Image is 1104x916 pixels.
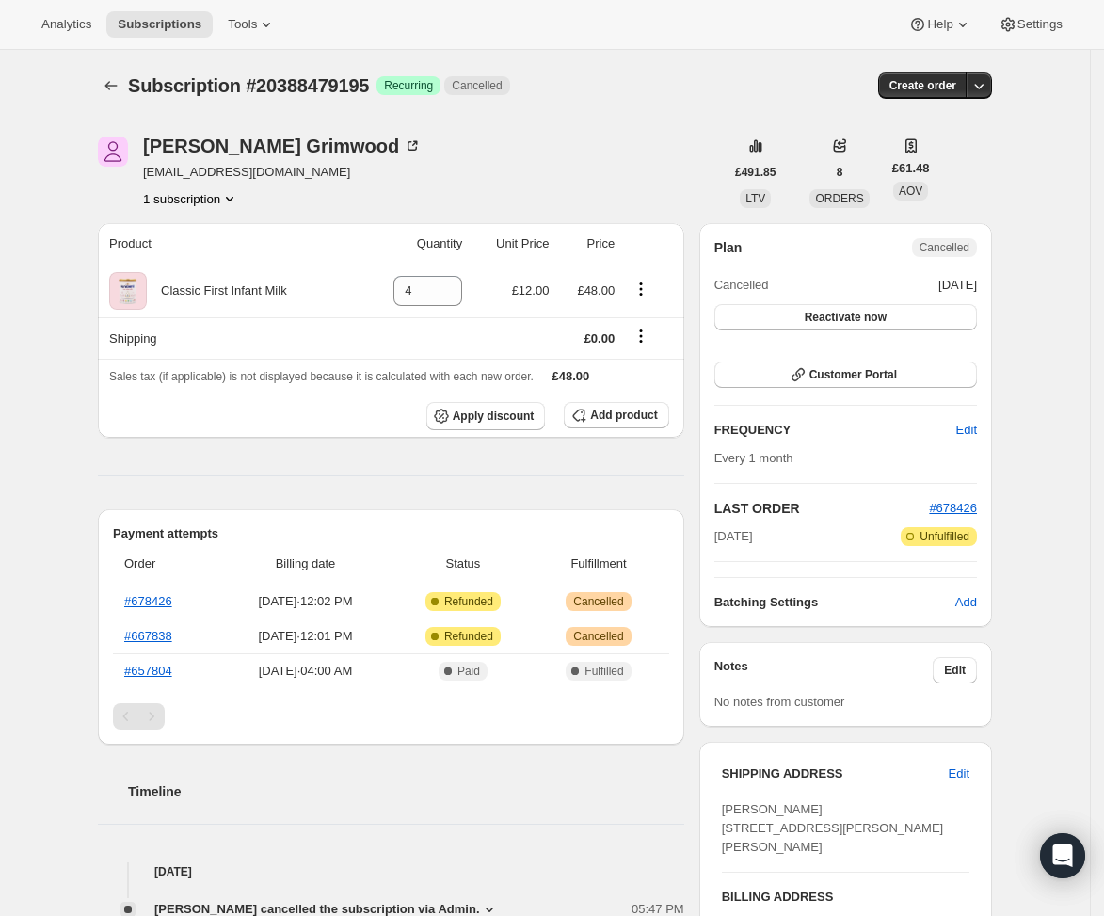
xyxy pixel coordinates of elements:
[899,185,922,198] span: AOV
[564,402,668,428] button: Add product
[987,11,1074,38] button: Settings
[573,594,623,609] span: Cancelled
[124,664,172,678] a: #657804
[714,657,934,683] h3: Notes
[892,159,930,178] span: £61.48
[397,554,528,573] span: Status
[714,362,977,388] button: Customer Portal
[927,17,952,32] span: Help
[714,238,743,257] h2: Plan
[945,415,988,445] button: Edit
[944,587,988,618] button: Add
[444,594,493,609] span: Refunded
[805,310,887,325] span: Reactivate now
[109,370,534,383] span: Sales tax (if applicable) is not displayed because it is calculated with each new order.
[573,629,623,644] span: Cancelled
[938,276,977,295] span: [DATE]
[878,72,968,99] button: Create order
[1040,833,1085,878] div: Open Intercom Messenger
[106,11,213,38] button: Subscriptions
[216,11,287,38] button: Tools
[920,529,969,544] span: Unfulfilled
[837,165,843,180] span: 8
[113,524,669,543] h2: Payment attempts
[225,627,387,646] span: [DATE] · 12:01 PM
[714,421,956,440] h2: FREQUENCY
[889,78,956,93] span: Create order
[722,888,969,907] h3: BILLING ADDRESS
[714,527,753,546] span: [DATE]
[113,543,219,585] th: Order
[552,369,590,383] span: £48.00
[714,695,845,709] span: No notes from customer
[1017,17,1063,32] span: Settings
[584,331,616,346] span: £0.00
[98,72,124,99] button: Subscriptions
[225,592,387,611] span: [DATE] · 12:02 PM
[452,78,502,93] span: Cancelled
[118,17,201,32] span: Subscriptions
[539,554,657,573] span: Fulfillment
[98,317,360,359] th: Shipping
[577,283,615,297] span: £48.00
[453,409,535,424] span: Apply discount
[41,17,91,32] span: Analytics
[722,802,944,854] span: [PERSON_NAME] [STREET_ADDRESS][PERSON_NAME][PERSON_NAME]
[30,11,103,38] button: Analytics
[809,367,897,382] span: Customer Portal
[626,279,656,299] button: Product actions
[590,408,657,423] span: Add product
[128,782,684,801] h2: Timeline
[554,223,620,265] th: Price
[735,165,776,180] span: £491.85
[113,703,669,730] nav: Pagination
[944,663,966,678] span: Edit
[228,17,257,32] span: Tools
[714,304,977,330] button: Reactivate now
[722,764,949,783] h3: SHIPPING ADDRESS
[815,192,863,205] span: ORDERS
[457,664,480,679] span: Paid
[626,326,656,346] button: Shipping actions
[933,657,977,683] button: Edit
[225,554,387,573] span: Billing date
[147,281,287,300] div: Classic First Infant Milk
[512,283,550,297] span: £12.00
[143,189,239,208] button: Product actions
[98,137,128,167] span: Alex Grimwood
[937,759,981,789] button: Edit
[444,629,493,644] span: Refunded
[714,499,930,518] h2: LAST ORDER
[143,163,422,182] span: [EMAIL_ADDRESS][DOMAIN_NAME]
[109,272,147,310] img: product img
[128,75,369,96] span: Subscription #20388479195
[714,451,793,465] span: Every 1 month
[929,499,977,518] button: #678426
[225,662,387,681] span: [DATE] · 04:00 AM
[98,862,684,881] h4: [DATE]
[956,421,977,440] span: Edit
[124,594,172,608] a: #678426
[584,664,623,679] span: Fulfilled
[825,159,855,185] button: 8
[920,240,969,255] span: Cancelled
[124,629,172,643] a: #667838
[897,11,983,38] button: Help
[384,78,433,93] span: Recurring
[929,501,977,515] a: #678426
[360,223,469,265] th: Quantity
[955,593,977,612] span: Add
[98,223,360,265] th: Product
[468,223,554,265] th: Unit Price
[724,159,787,185] button: £491.85
[714,593,955,612] h6: Batching Settings
[714,276,769,295] span: Cancelled
[426,402,546,430] button: Apply discount
[143,137,422,155] div: [PERSON_NAME] Grimwood
[949,764,969,783] span: Edit
[745,192,765,205] span: LTV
